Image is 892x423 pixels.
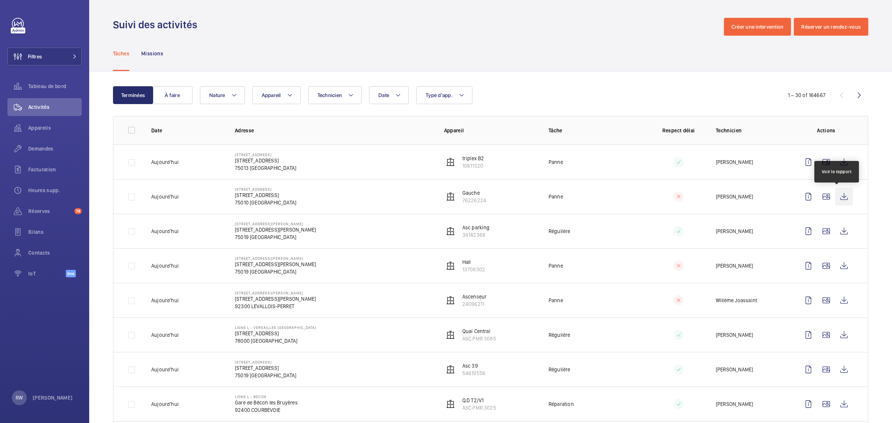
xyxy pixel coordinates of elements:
[235,261,316,268] p: [STREET_ADDRESS][PERSON_NAME]
[235,164,296,172] p: 75013 [GEOGRAPHIC_DATA]
[462,369,485,377] p: 54619556
[653,127,704,134] p: Respect délai
[235,268,316,275] p: 75019 [GEOGRAPHIC_DATA]
[28,249,82,256] span: Contacts
[235,152,296,157] p: [STREET_ADDRESS]
[416,86,472,104] button: Type d'app.
[446,365,455,374] img: elevator.svg
[462,266,485,273] p: 13708302
[235,127,432,134] p: Adresse
[369,86,409,104] button: Date
[462,197,486,204] p: 76226224
[28,53,42,60] span: Filtres
[462,300,487,308] p: 24096211
[462,162,484,169] p: 10611520
[444,127,537,134] p: Appareil
[716,262,753,269] p: [PERSON_NAME]
[151,158,179,166] p: Aujourd'hui
[549,331,571,339] p: Régulière
[822,168,852,175] div: Voir le rapport
[549,400,574,408] p: Réparation
[378,92,389,98] span: Date
[446,227,455,236] img: elevator.svg
[28,207,71,215] span: Réserves
[446,296,455,305] img: elevator.svg
[462,335,496,342] p: ASC.PMR 3085
[788,91,825,99] div: 1 – 30 of 164667
[799,127,853,134] p: Actions
[549,262,563,269] p: Panne
[235,360,296,364] p: [STREET_ADDRESS]
[28,187,82,194] span: Heures supp.
[141,50,163,57] p: Missions
[716,158,753,166] p: [PERSON_NAME]
[28,166,82,173] span: Facturation
[235,295,316,303] p: [STREET_ADDRESS][PERSON_NAME]
[462,224,490,231] p: Asc parking
[235,399,298,406] p: Gare de Bécon les Bruyères
[235,303,316,310] p: 92300 LEVALLOIS-PERRET
[235,222,316,226] p: [STREET_ADDRESS][PERSON_NAME]
[462,404,496,411] p: ASC.PMR 3025
[235,364,296,372] p: [STREET_ADDRESS]
[151,331,179,339] p: Aujourd'hui
[549,158,563,166] p: Panne
[462,258,485,266] p: Hall
[462,397,496,404] p: Q.D T2/V1
[716,297,757,304] p: Willème Joassaint
[235,199,296,206] p: 75010 [GEOGRAPHIC_DATA]
[151,227,179,235] p: Aujourd'hui
[113,50,129,57] p: Tâches
[151,193,179,200] p: Aujourd'hui
[716,400,753,408] p: [PERSON_NAME]
[200,86,245,104] button: Nature
[462,155,484,162] p: triplex B2
[549,193,563,200] p: Panne
[462,293,487,300] p: Ascenseur
[446,158,455,167] img: elevator.svg
[462,231,490,239] p: 34142368
[716,366,753,373] p: [PERSON_NAME]
[209,92,225,98] span: Nature
[28,270,66,277] span: IoT
[235,406,298,414] p: 92400 COURBEVOIE
[716,227,753,235] p: [PERSON_NAME]
[235,325,316,330] p: ligne L - VERSAILLES [GEOGRAPHIC_DATA]
[66,270,76,277] span: Beta
[152,86,193,104] button: À faire
[724,18,791,36] button: Créer une intervention
[794,18,868,36] button: Réserver un rendez-vous
[317,92,342,98] span: Technicien
[235,233,316,241] p: 75019 [GEOGRAPHIC_DATA]
[462,189,486,197] p: Gauche
[151,297,179,304] p: Aujourd'hui
[252,86,301,104] button: Appareil
[151,366,179,373] p: Aujourd'hui
[462,362,485,369] p: Asc 39
[16,394,23,401] p: RW
[151,127,223,134] p: Date
[28,145,82,152] span: Demandes
[74,208,82,214] span: 74
[151,400,179,408] p: Aujourd'hui
[28,124,82,132] span: Appareils
[549,366,571,373] p: Régulière
[113,86,153,104] button: Terminées
[235,372,296,379] p: 75019 [GEOGRAPHIC_DATA]
[262,92,281,98] span: Appareil
[7,48,82,65] button: Filtres
[716,331,753,339] p: [PERSON_NAME]
[446,261,455,270] img: elevator.svg
[235,337,316,345] p: 78000 [GEOGRAPHIC_DATA]
[446,400,455,409] img: elevator.svg
[549,297,563,304] p: Panne
[235,187,296,191] p: [STREET_ADDRESS]
[446,192,455,201] img: elevator.svg
[235,226,316,233] p: [STREET_ADDRESS][PERSON_NAME]
[235,330,316,337] p: [STREET_ADDRESS]
[28,103,82,111] span: Activités
[235,394,298,399] p: Ligne L - BECON
[235,157,296,164] p: [STREET_ADDRESS]
[308,86,362,104] button: Technicien
[28,228,82,236] span: Bilans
